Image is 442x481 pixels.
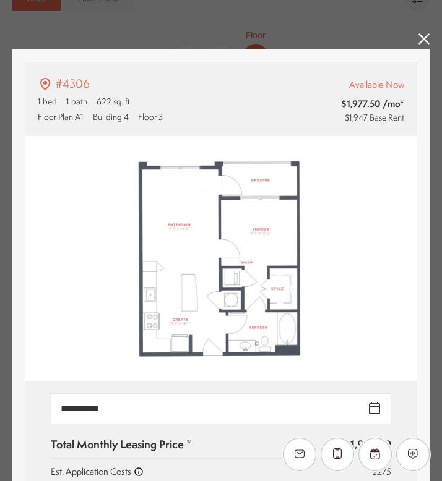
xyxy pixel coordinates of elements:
[38,111,84,123] span: Floor Plan A1
[55,75,90,92] p: #4306
[349,78,404,91] span: Available Now
[66,95,87,108] span: 1 bath
[272,97,404,110] span: $1,977.50 /mo*
[93,111,129,123] span: Building 4
[138,111,163,123] span: Floor 3
[51,465,144,478] p: Est. Application Costs
[38,95,57,108] span: 1 bed
[345,111,404,123] span: $1,947 Base Rent
[25,136,417,381] img: #4306 - 1 bedroom floor plan layout with 1 bathroom and 622 square feet
[51,436,191,452] p: Total Monthly Leasing Price *
[97,95,132,108] span: 622 sq. ft.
